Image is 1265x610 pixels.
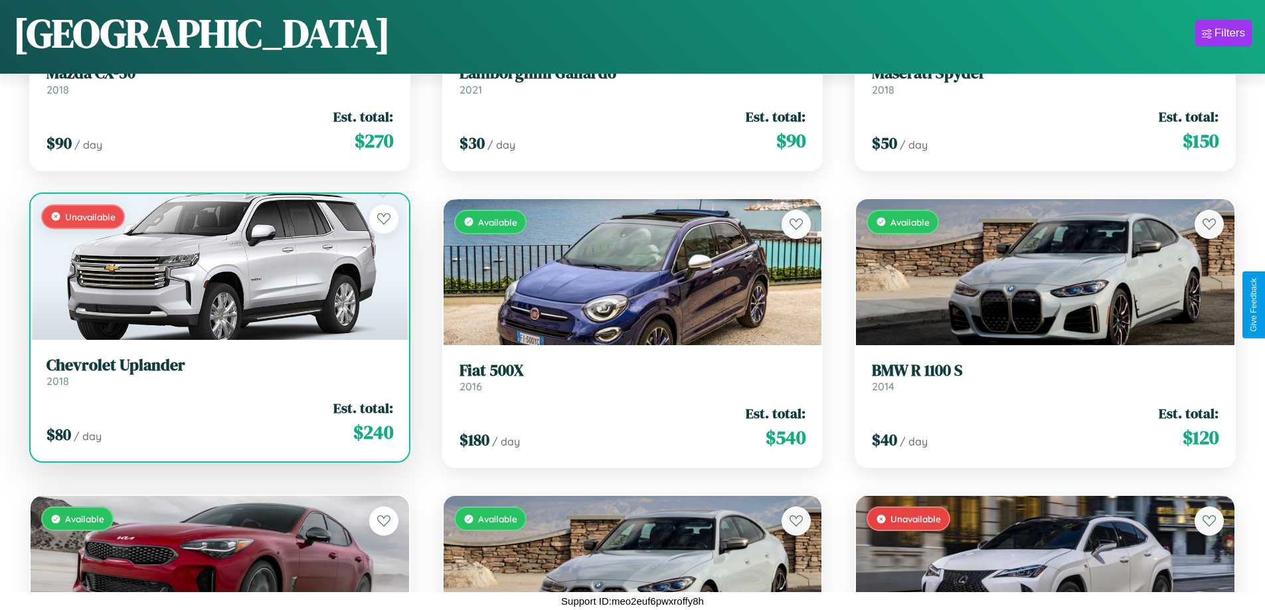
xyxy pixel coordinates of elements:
span: Est. total: [1159,404,1219,423]
span: Est. total: [1159,107,1219,126]
a: Mazda CX-502018 [46,64,393,96]
span: 2014 [872,380,894,393]
span: Est. total: [333,398,393,418]
p: Support ID: meo2euf6pwxroffy8h [561,592,704,610]
button: Filters [1195,20,1252,46]
div: Give Feedback [1249,278,1258,332]
span: $ 90 [776,127,805,154]
a: Maserati Spyder2018 [872,64,1219,96]
a: Chevrolet Uplander2018 [46,356,393,388]
span: $ 240 [353,419,393,445]
a: Lamborghini Gallardo2021 [460,64,806,96]
span: 2021 [460,83,482,96]
h3: Lamborghini Gallardo [460,64,806,83]
span: $ 90 [46,132,72,154]
span: / day [492,435,520,448]
span: $ 150 [1183,127,1219,154]
h1: [GEOGRAPHIC_DATA] [13,6,390,60]
span: / day [74,429,102,443]
h3: Maserati Spyder [872,64,1219,83]
span: / day [900,138,928,151]
h3: Fiat 500X [460,361,806,380]
a: Fiat 500X2016 [460,361,806,394]
span: Unavailable [890,513,941,524]
span: / day [74,138,102,151]
span: $ 40 [872,429,897,451]
span: Available [890,216,930,228]
h3: BMW R 1100 S [872,361,1219,380]
a: BMW R 1100 S2014 [872,361,1219,394]
span: $ 540 [766,424,805,451]
span: $ 80 [46,423,71,445]
span: / day [487,138,515,151]
span: $ 50 [872,132,897,154]
span: Est. total: [333,107,393,126]
h3: Chevrolet Uplander [46,356,393,375]
span: $ 120 [1183,424,1219,451]
h3: Mazda CX-50 [46,64,393,83]
span: Est. total: [746,404,805,423]
span: $ 180 [460,429,489,451]
div: Filters [1215,27,1245,40]
span: / day [900,435,928,448]
span: 2018 [46,374,69,388]
span: Available [65,513,104,524]
span: Unavailable [65,211,116,222]
span: $ 270 [355,127,393,154]
span: Est. total: [746,107,805,126]
span: Available [478,513,517,524]
span: Available [478,216,517,228]
span: 2016 [460,380,482,393]
span: 2018 [46,83,69,96]
span: $ 30 [460,132,485,154]
span: 2018 [872,83,894,96]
